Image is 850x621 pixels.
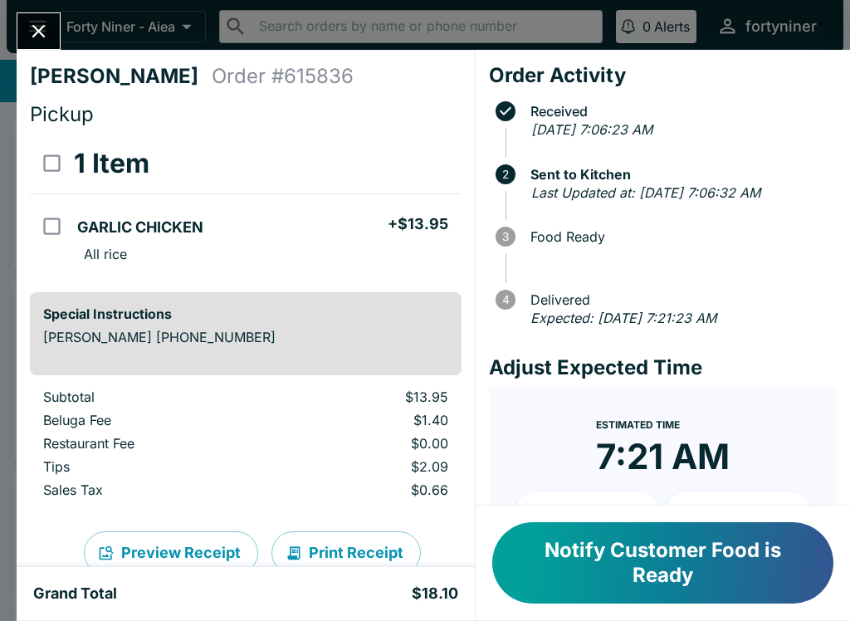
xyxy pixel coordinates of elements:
button: Print Receipt [271,531,421,575]
span: Sent to Kitchen [522,167,837,182]
p: Beluga Fee [43,412,262,428]
text: 3 [502,230,509,243]
em: [DATE] 7:06:23 AM [531,121,652,138]
text: 4 [501,293,509,306]
p: [PERSON_NAME] [PHONE_NUMBER] [43,329,448,345]
span: Received [522,104,837,119]
span: Estimated Time [596,418,680,431]
button: + 10 [515,491,660,533]
span: Pickup [30,102,94,126]
button: Notify Customer Food is Ready [492,522,833,604]
em: Expected: [DATE] 7:21:23 AM [530,310,716,326]
p: $13.95 [289,389,448,405]
span: Food Ready [522,229,837,244]
h4: Order Activity [489,63,837,88]
text: 2 [502,168,509,181]
h5: $18.10 [412,584,458,604]
h5: GARLIC CHICKEN [77,218,203,237]
p: Subtotal [43,389,262,405]
h5: + $13.95 [388,214,448,234]
time: 7:21 AM [596,435,730,478]
p: Sales Tax [43,482,262,498]
h5: Grand Total [33,584,117,604]
p: All rice [84,246,127,262]
table: orders table [30,389,462,505]
p: Tips [43,458,262,475]
span: Delivered [522,292,837,307]
p: $1.40 [289,412,448,428]
p: Restaurant Fee [43,435,262,452]
h6: Special Instructions [43,306,448,322]
h4: Order # 615836 [212,64,354,89]
p: $2.09 [289,458,448,475]
p: $0.66 [289,482,448,498]
h3: 1 Item [74,147,149,180]
p: $0.00 [289,435,448,452]
button: Preview Receipt [84,531,258,575]
em: Last Updated at: [DATE] 7:06:32 AM [531,184,760,201]
h4: [PERSON_NAME] [30,64,212,89]
table: orders table [30,134,462,279]
h4: Adjust Expected Time [489,355,837,380]
button: + 20 [666,491,810,533]
button: Close [17,13,60,49]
